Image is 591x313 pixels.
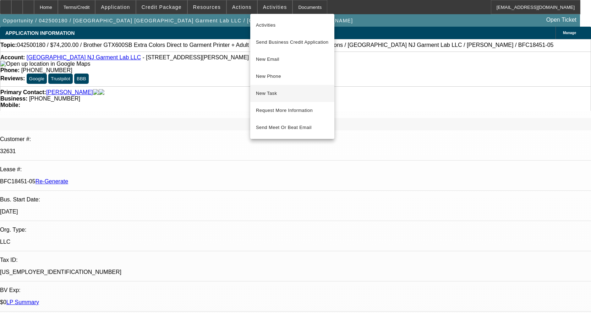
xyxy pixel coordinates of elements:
span: New Phone [256,72,329,81]
span: Send Business Credit Application [256,38,329,47]
span: Request More Information [256,106,329,115]
span: Send Meet Or Beat Email [256,123,329,132]
span: New Email [256,55,329,64]
span: Activities [256,21,329,29]
span: New Task [256,89,329,98]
